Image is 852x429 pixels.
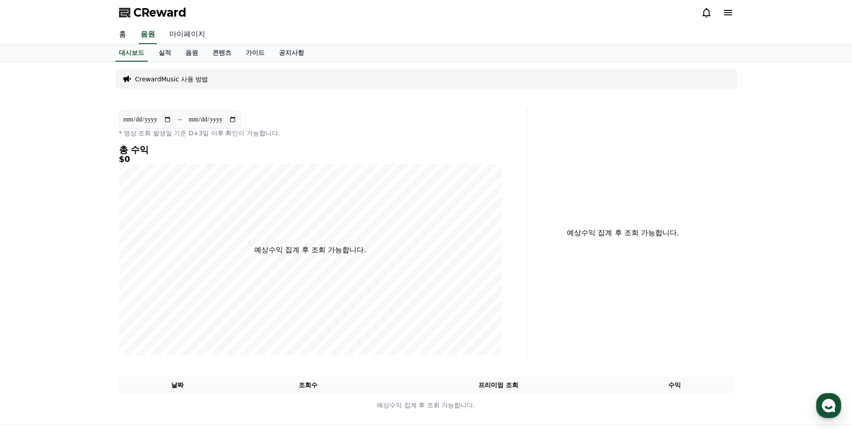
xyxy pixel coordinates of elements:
[112,25,133,44] a: 홈
[151,45,178,62] a: 실적
[28,299,34,306] span: 홈
[115,45,148,62] a: 대시보드
[59,285,116,308] a: 대화
[236,377,380,393] th: 조회수
[272,45,311,62] a: 공지사항
[616,377,733,393] th: 수익
[82,299,93,306] span: 대화
[119,5,186,20] a: CReward
[162,25,212,44] a: 마이페이지
[139,299,150,306] span: 설정
[534,228,712,238] p: 예상수익 집계 후 조회 가능합니다.
[380,377,616,393] th: 프리미엄 조회
[119,145,502,155] h4: 총 수익
[177,114,183,125] p: ~
[119,129,502,138] p: * 영상 조회 발생일 기준 D+3일 이후 확인이 가능합니다.
[119,401,733,410] p: 예상수익 집계 후 조회 가능합니다.
[119,155,502,164] h5: $0
[238,45,272,62] a: 가이드
[139,25,157,44] a: 음원
[205,45,238,62] a: 콘텐츠
[178,45,205,62] a: 음원
[116,285,172,308] a: 설정
[119,377,236,393] th: 날짜
[254,245,366,255] p: 예상수익 집계 후 조회 가능합니다.
[133,5,186,20] span: CReward
[3,285,59,308] a: 홈
[135,75,208,84] a: CrewardMusic 사용 방법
